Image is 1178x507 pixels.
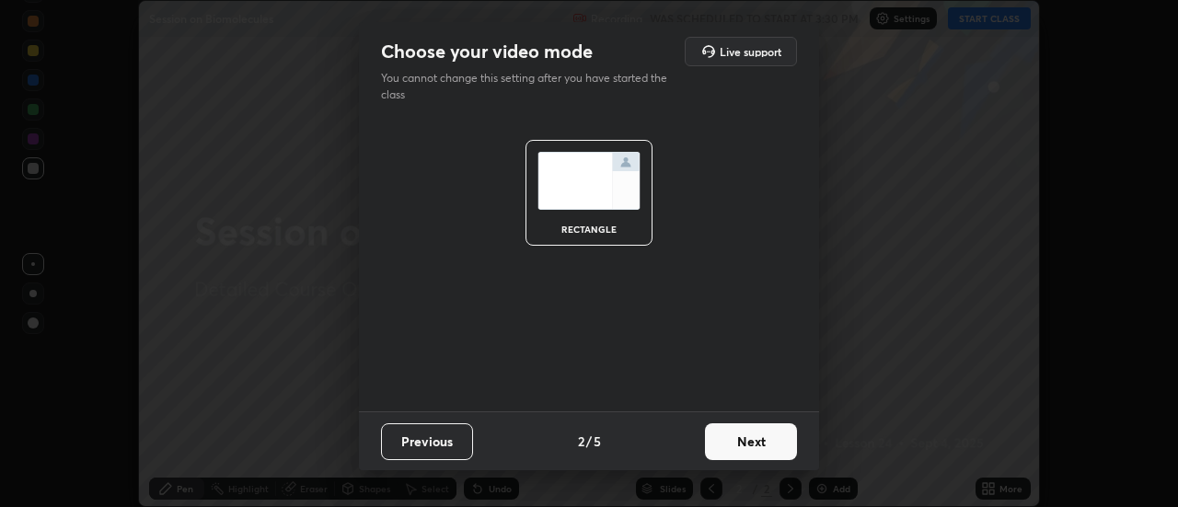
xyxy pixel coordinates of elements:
h4: / [586,432,592,451]
h2: Choose your video mode [381,40,593,63]
img: normalScreenIcon.ae25ed63.svg [537,152,641,210]
div: rectangle [552,225,626,234]
button: Previous [381,423,473,460]
h4: 2 [578,432,584,451]
button: Next [705,423,797,460]
h4: 5 [594,432,601,451]
h5: Live support [720,46,781,57]
p: You cannot change this setting after you have started the class [381,70,679,103]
